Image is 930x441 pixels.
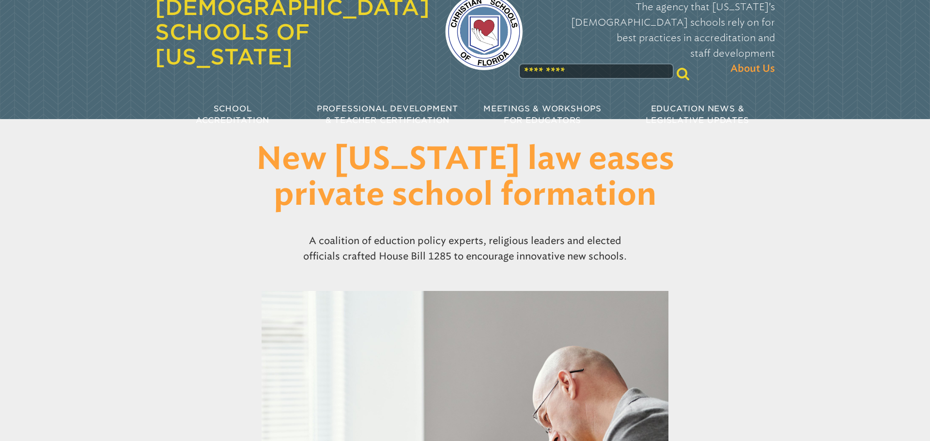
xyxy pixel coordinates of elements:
span: Education News & Legislative Updates [646,104,749,125]
span: School Accreditation [196,104,269,125]
p: A coalition of eduction policy experts, religious leaders and elected officials crafted House Bil... [262,229,668,268]
span: Meetings & Workshops for Educators [483,104,602,125]
span: About Us [730,61,775,76]
span: Professional Development & Teacher Certification [317,104,458,125]
h1: New [US_STATE] law eases private school formation [216,142,714,213]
